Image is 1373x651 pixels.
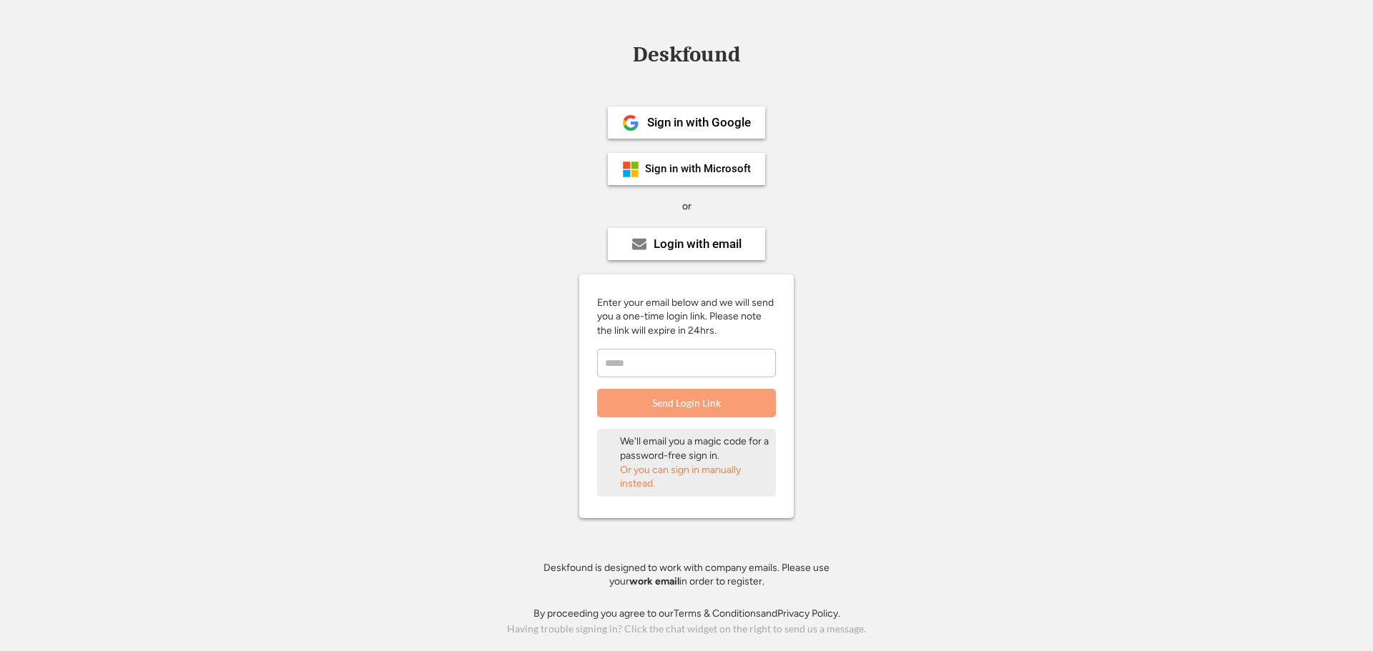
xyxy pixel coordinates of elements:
img: ms-symbollockup_mssymbol_19.png [622,161,639,178]
div: By proceeding you agree to our and [533,607,840,621]
div: Deskfound [626,44,747,66]
button: Send Login Link [597,389,776,417]
div: Deskfound is designed to work with company emails. Please use your in order to register. [526,561,847,589]
div: Enter your email below and we will send you a one-time login link. Please note the link will expi... [597,296,776,338]
a: Terms & Conditions [674,607,761,620]
a: Privacy Policy. [777,607,840,620]
div: Sign in with Google [647,116,751,129]
div: Or you can sign in manually instead. [620,463,770,491]
div: Sign in with Microsoft [645,164,751,174]
strong: work email [629,575,679,587]
div: Login with email [654,238,742,250]
div: We'll email you a magic code for a password-free sign in. [620,434,770,462]
div: or [682,199,692,214]
img: 1024px-Google__G__Logo.svg.png [622,114,639,131]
